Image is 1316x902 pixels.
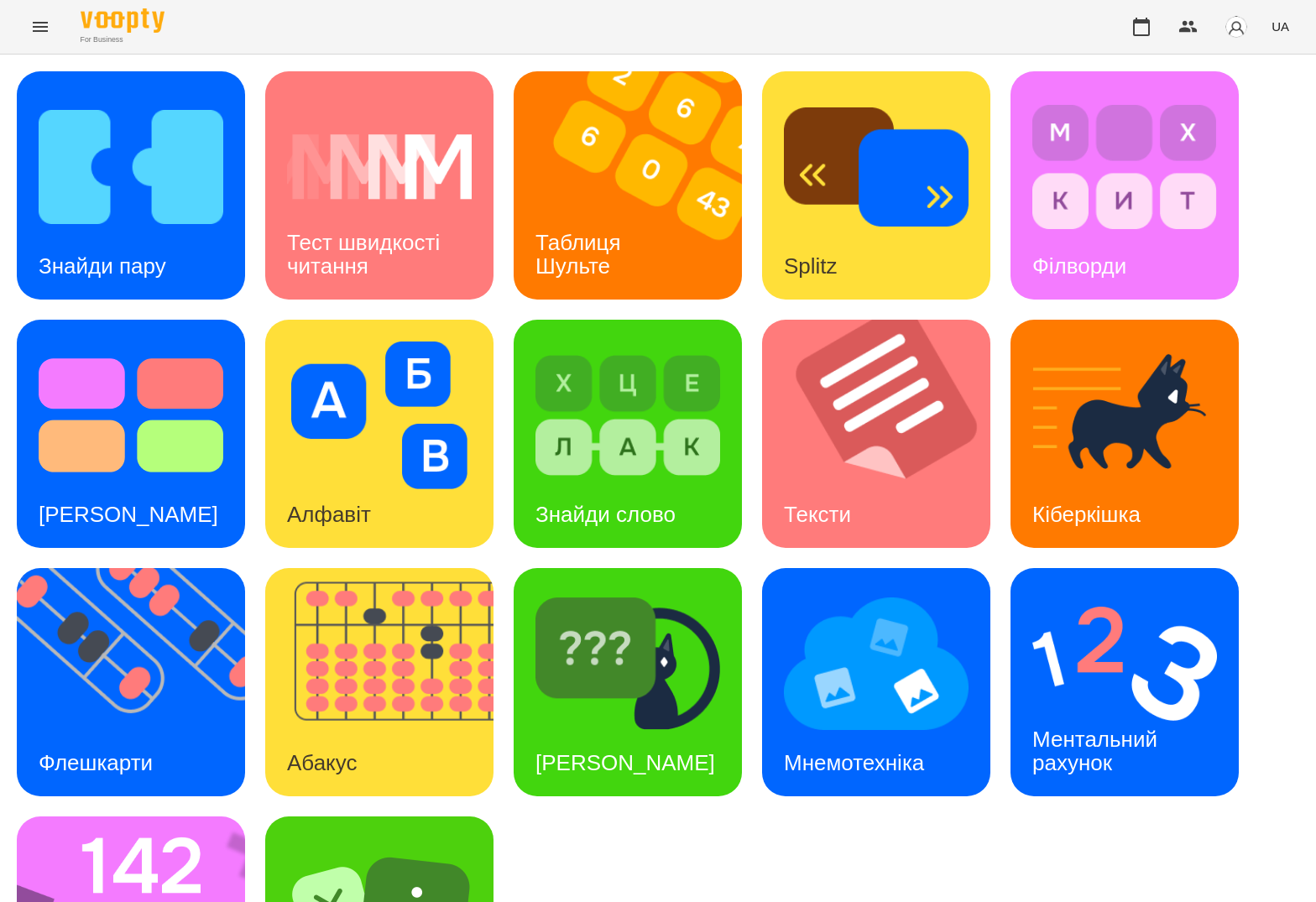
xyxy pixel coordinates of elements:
[265,320,493,548] a: АлфавітАлфавіт
[514,568,742,796] a: Знайди Кіберкішку[PERSON_NAME]
[1010,568,1239,796] a: Ментальний рахунокМентальний рахунок
[1272,18,1289,35] span: UA
[17,568,266,796] img: Флешкарти
[762,568,990,796] a: МнемотехнікаМнемотехніка
[39,342,223,489] img: Тест Струпа
[1032,727,1163,774] h3: Ментальний рахунок
[81,8,164,33] img: Voopty Logo
[784,253,838,279] h3: Splitz
[287,230,446,278] h3: Тест швидкості читання
[265,568,514,796] img: Абакус
[762,71,990,300] a: SplitzSplitz
[1032,590,1217,738] img: Ментальний рахунок
[1032,502,1141,527] h3: Кіберкішка
[17,320,245,548] a: Тест Струпа[PERSON_NAME]
[514,71,763,300] img: Таблиця Шульте
[762,320,1011,548] img: Тексти
[762,320,990,548] a: ТекстиТексти
[1010,71,1239,300] a: ФілвордиФілворди
[1225,15,1248,39] img: avatar_s.png
[39,502,218,527] h3: [PERSON_NAME]
[1032,253,1126,279] h3: Філворди
[784,590,969,738] img: Мнемотехніка
[535,230,627,278] h3: Таблиця Шульте
[287,342,472,489] img: Алфавіт
[287,502,371,527] h3: Алфавіт
[535,502,676,527] h3: Знайди слово
[1010,320,1239,548] a: КіберкішкаКіберкішка
[265,568,493,796] a: АбакусАбакус
[514,320,742,548] a: Знайди словоЗнайди слово
[39,750,153,775] h3: Флешкарти
[1032,342,1217,489] img: Кіберкішка
[20,7,60,47] button: Menu
[784,93,969,241] img: Splitz
[265,71,493,300] a: Тест швидкості читанняТест швидкості читання
[784,502,851,527] h3: Тексти
[287,750,357,775] h3: Абакус
[1265,11,1296,42] button: UA
[287,93,472,241] img: Тест швидкості читання
[784,750,924,775] h3: Мнемотехніка
[81,34,164,45] span: For Business
[17,568,245,796] a: ФлешкартиФлешкарти
[535,342,720,489] img: Знайди слово
[39,253,166,279] h3: Знайди пару
[514,71,742,300] a: Таблиця ШультеТаблиця Шульте
[39,93,223,241] img: Знайди пару
[535,750,715,775] h3: [PERSON_NAME]
[1032,93,1217,241] img: Філворди
[535,590,720,738] img: Знайди Кіберкішку
[17,71,245,300] a: Знайди паруЗнайди пару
